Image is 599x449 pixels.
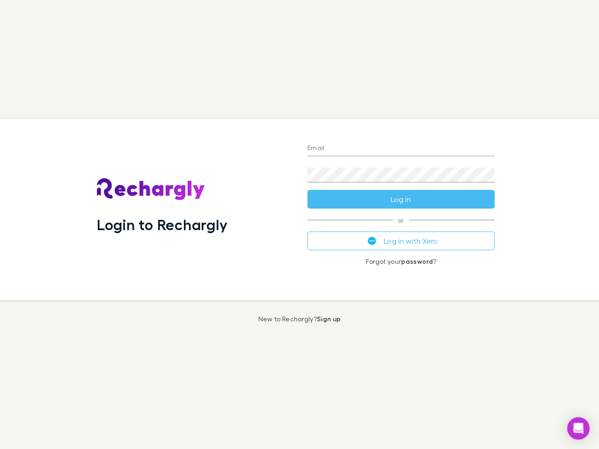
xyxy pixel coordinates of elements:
button: Log in with Xero [307,232,495,250]
img: Rechargly's Logo [97,178,205,201]
a: password [401,257,433,265]
p: Forgot your ? [307,258,495,265]
p: New to Rechargly? [258,315,341,323]
h1: Login to Rechargly [97,216,227,233]
div: Open Intercom Messenger [567,417,590,440]
a: Sign up [317,315,341,323]
img: Xero's logo [368,237,376,245]
button: Log in [307,190,495,209]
